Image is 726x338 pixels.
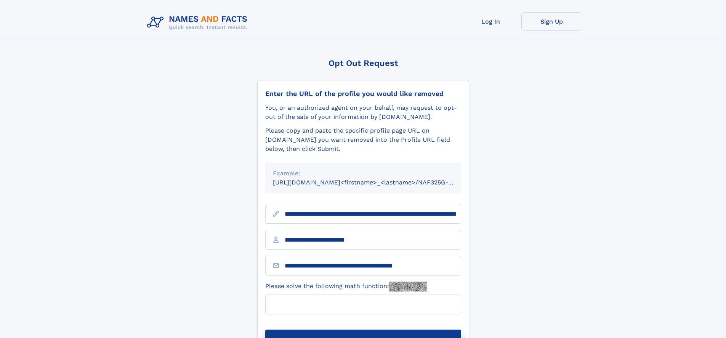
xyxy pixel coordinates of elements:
label: Please solve the following math function: [265,282,427,292]
a: Sign Up [521,12,582,31]
div: You, or an authorized agent on your behalf, may request to opt-out of the sale of your informatio... [265,103,461,122]
div: Please copy and paste the specific profile page URL on [DOMAIN_NAME] you want removed into the Pr... [265,126,461,154]
img: Logo Names and Facts [144,12,254,33]
a: Log In [460,12,521,31]
small: [URL][DOMAIN_NAME]<firstname>_<lastname>/NAF325G-xxxxxxxx [273,179,476,186]
div: Example: [273,169,454,178]
div: Opt Out Request [257,58,469,68]
div: Enter the URL of the profile you would like removed [265,90,461,98]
